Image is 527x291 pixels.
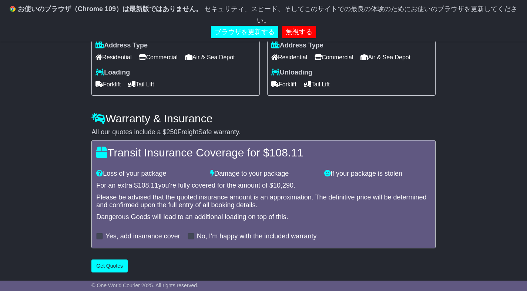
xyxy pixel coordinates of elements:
h4: Transit Insurance Coverage for $ [96,146,430,159]
a: ブラウザを更新する [211,26,278,38]
a: 無視する [282,26,316,38]
span: Tail Lift [128,79,154,90]
button: Get Quotes [91,259,128,272]
div: Dangerous Goods will lead to an additional loading on top of this. [96,213,430,221]
label: Loading [95,69,130,77]
span: セキュリティ、スピード、そしてこのサイトでの最良の体験のためにお使いのブラウザを更新してください。 [204,5,517,24]
span: Commercial [315,52,353,63]
span: Residential [271,52,307,63]
span: Air & Sea Depot [185,52,235,63]
div: Loss of your package [93,170,207,178]
label: No, I'm happy with the included warranty [197,232,317,241]
span: Tail Lift [304,79,330,90]
h4: Warranty & Insurance [91,112,435,125]
span: © One World Courier 2025. All rights reserved. [91,282,198,288]
span: Forklift [95,79,121,90]
div: For an extra $ you're fully covered for the amount of $ . [96,182,430,190]
span: Air & Sea Depot [360,52,410,63]
label: Yes, add insurance cover [105,232,180,241]
span: 250 [166,128,177,136]
div: All our quotes include a $ FreightSafe warranty. [91,128,435,136]
label: Address Type [95,42,148,50]
span: Forklift [271,79,296,90]
div: If your package is stolen [320,170,434,178]
span: Commercial [139,52,177,63]
label: Unloading [271,69,312,77]
span: Residential [95,52,131,63]
span: 108.11 [269,146,303,159]
div: Damage to your package [207,170,320,178]
label: Address Type [271,42,323,50]
span: 10,290 [273,182,293,189]
span: 108.11 [138,182,158,189]
div: Please be advised that the quoted insurance amount is an approximation. The definitive price will... [96,194,430,209]
b: お使いのブラウザ（Chrome 109）は最新版ではありません。 [18,5,202,13]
